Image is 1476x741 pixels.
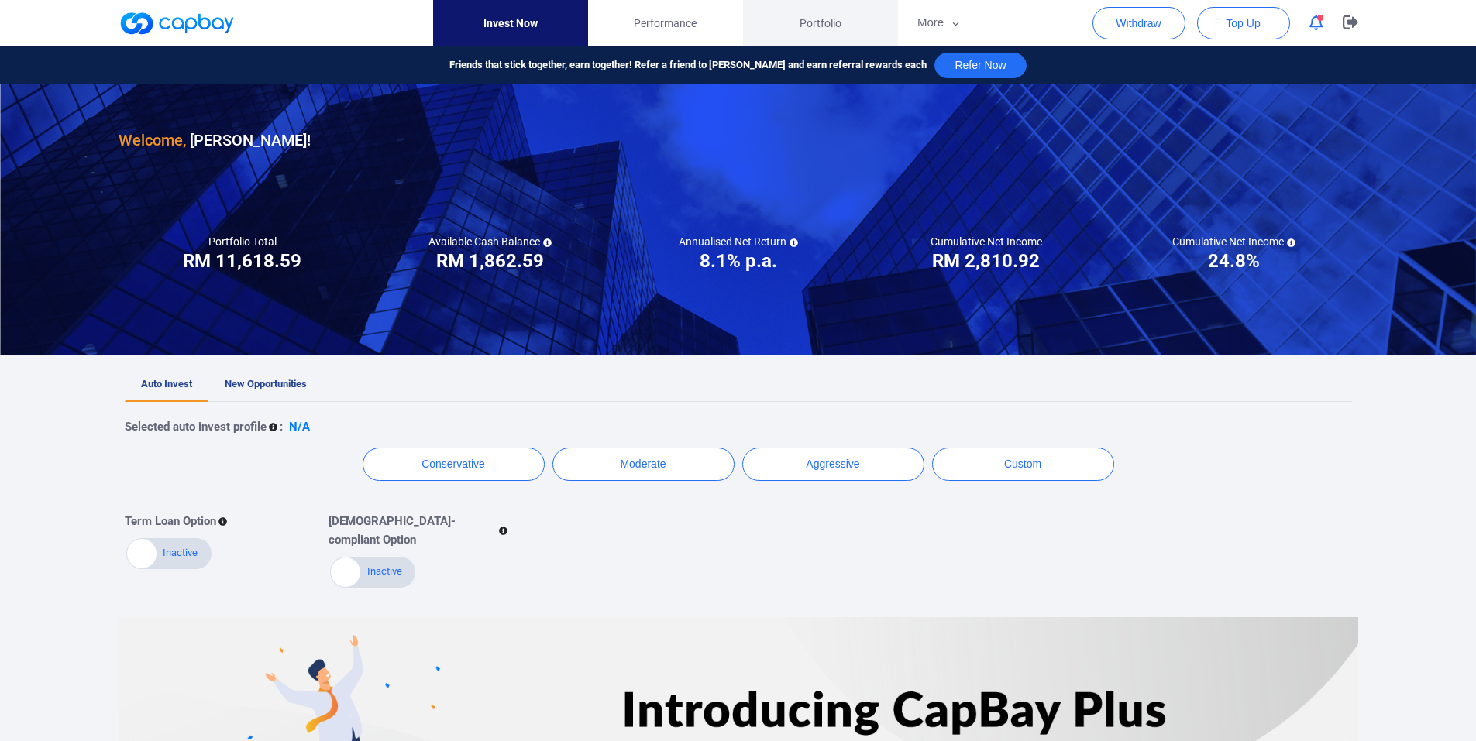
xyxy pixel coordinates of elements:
[428,235,552,249] h5: Available Cash Balance
[1197,7,1290,39] button: Top Up
[141,378,192,389] span: Auto Invest
[634,15,697,32] span: Performance
[119,131,186,149] span: Welcome,
[125,417,267,436] p: Selected auto invest profile
[932,448,1114,481] button: Custom
[363,448,545,481] button: Conservative
[225,378,307,389] span: New Opportunities
[183,249,301,273] h3: RM 11,618.59
[1226,15,1260,31] span: Top Up
[679,235,798,249] h5: Annualised Net Return
[436,249,544,273] h3: RM 1,862.59
[208,235,277,249] h5: Portfolio Total
[552,448,735,481] button: Moderate
[449,57,927,74] span: Friends that stick together, earn together! Refer a friend to [PERSON_NAME] and earn referral rew...
[1172,235,1295,249] h5: Cumulative Net Income
[1208,249,1260,273] h3: 24.8%
[932,249,1040,273] h3: RM 2,810.92
[329,512,497,549] p: [DEMOGRAPHIC_DATA]-compliant Option
[700,249,777,273] h3: 8.1% p.a.
[742,448,924,481] button: Aggressive
[934,53,1026,78] button: Refer Now
[280,417,283,436] p: :
[1092,7,1185,39] button: Withdraw
[800,15,841,32] span: Portfolio
[125,512,216,530] p: Term Loan Option
[119,128,311,153] h3: [PERSON_NAME] !
[289,417,310,436] p: N/A
[931,235,1042,249] h5: Cumulative Net Income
